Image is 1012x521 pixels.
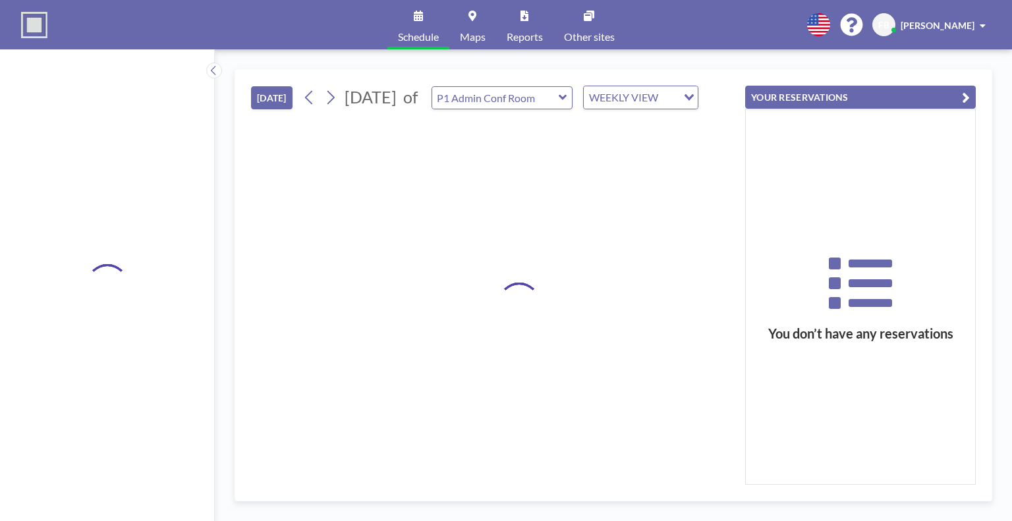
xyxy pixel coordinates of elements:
[251,86,293,109] button: [DATE]
[21,12,47,38] img: organization-logo
[746,325,975,342] h3: You don’t have any reservations
[878,19,889,31] span: FB
[403,87,418,107] span: of
[745,86,976,109] button: YOUR RESERVATIONS
[432,87,559,109] input: P1 Admin Conf Room
[398,32,439,42] span: Schedule
[901,20,974,31] span: [PERSON_NAME]
[564,32,615,42] span: Other sites
[586,89,661,106] span: WEEKLY VIEW
[507,32,543,42] span: Reports
[460,32,486,42] span: Maps
[345,87,397,107] span: [DATE]
[662,89,676,106] input: Search for option
[584,86,698,109] div: Search for option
